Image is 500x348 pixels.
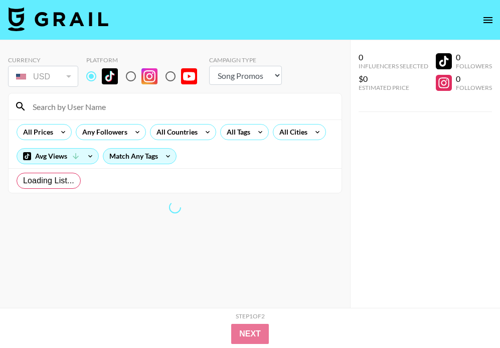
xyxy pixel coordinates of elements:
div: All Countries [150,125,200,140]
div: Match Any Tags [103,149,176,164]
div: Followers [456,62,492,70]
div: Step 1 of 2 [236,312,265,320]
div: Avg Views [17,149,98,164]
div: Currency is locked to USD [8,64,78,89]
img: Grail Talent [8,7,108,31]
div: Influencers Selected [359,62,428,70]
div: All Tags [221,125,252,140]
div: USD [10,68,76,85]
div: 0 [456,74,492,84]
input: Search by User Name [27,98,336,114]
span: Loading List... [23,175,74,187]
div: Platform [86,56,205,64]
div: 0 [456,52,492,62]
div: Any Followers [76,125,129,140]
span: Refreshing exchangeRatesNew, lists, countries, tags, cities, talent, bookers, clients, talent... [169,201,181,213]
button: Next [231,324,269,344]
div: Campaign Type [209,56,282,64]
div: All Cities [273,125,309,140]
div: $0 [359,74,428,84]
div: Estimated Price [359,84,428,91]
div: All Prices [17,125,55,140]
div: 0 [359,52,428,62]
img: Instagram [141,68,157,84]
img: YouTube [181,68,197,84]
img: TikTok [102,68,118,84]
button: open drawer [478,10,498,30]
div: Followers [456,84,492,91]
div: Currency [8,56,78,64]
